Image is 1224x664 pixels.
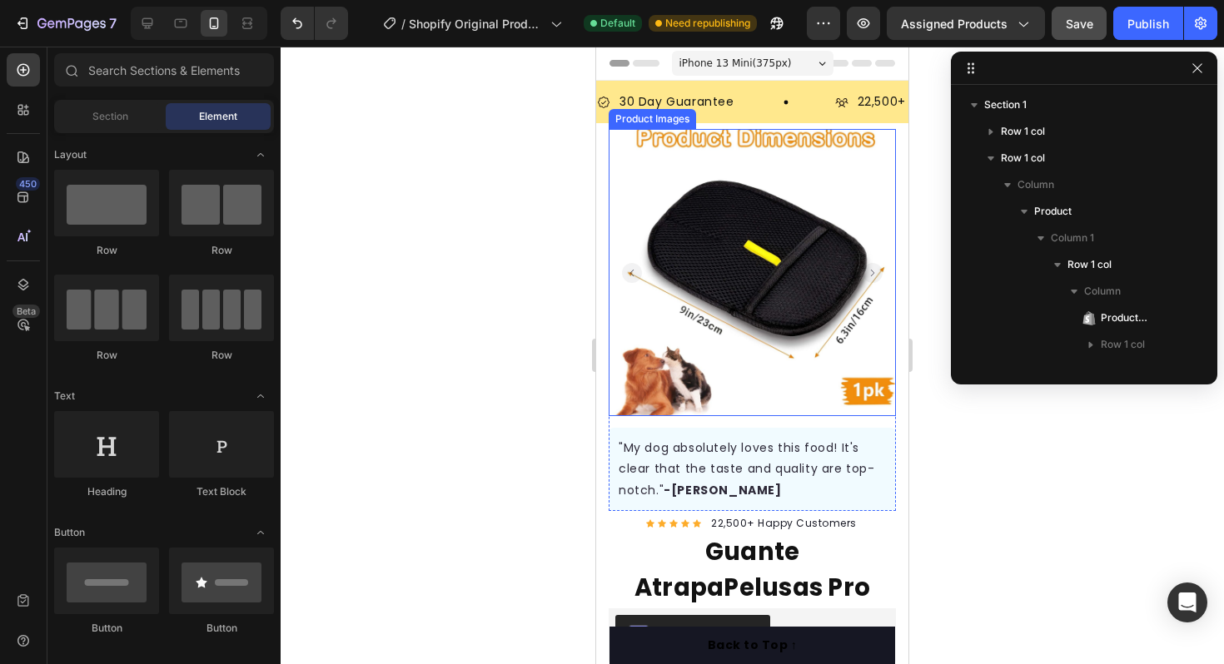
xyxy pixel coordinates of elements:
strong: -[PERSON_NAME] [67,435,185,452]
div: Row [169,348,274,363]
span: Row 1 col [1101,363,1145,379]
span: Toggle open [247,141,274,168]
div: Row [54,348,159,363]
span: Toggle open [247,383,274,409]
div: Button [54,621,159,636]
button: Save [1052,7,1107,40]
div: Beta [12,305,40,318]
div: Text Block [169,484,274,499]
img: KachingBundles.png [32,578,52,598]
span: Row 1 col [1001,123,1045,140]
h1: Guante AtrapaPelusas Pro [12,486,300,562]
span: Default [600,16,635,31]
p: "My dog absolutely loves this food! It's clear that the taste and quality are top-notch." [22,391,290,454]
p: 22,500+ Happy Customers [115,469,261,484]
div: Row [169,243,274,258]
div: Row [54,243,159,258]
input: Search Sections & Elements [54,53,274,87]
button: Publish [1113,7,1183,40]
button: Back to Top ↑ [13,580,299,617]
div: Heading [54,484,159,499]
div: Undo/Redo [281,7,348,40]
span: / [401,15,406,32]
span: Column [1084,283,1121,300]
iframe: Design area [596,47,908,664]
div: Product Images [16,65,97,80]
span: Row 1 col [1101,336,1145,353]
span: Button [54,525,85,540]
p: 22,500+ Happy Customers [261,45,426,66]
button: Carousel Back Arrow [26,216,46,236]
div: Publish [1127,15,1169,32]
div: Kaching Bundles [66,578,161,596]
div: 450 [16,177,40,191]
span: Column 1 [1051,230,1094,246]
span: Assigned Products [901,15,1008,32]
button: 7 [7,7,124,40]
span: Element [199,109,237,124]
span: Row 1 col [1001,150,1045,166]
span: Shopify Original Product Template [409,15,544,32]
p: 7 [109,13,117,33]
span: Section [92,109,128,124]
div: Button [169,621,274,636]
span: Toggle open [247,519,274,546]
button: Assigned Products [887,7,1045,40]
button: Carousel Next Arrow [266,216,286,236]
span: Save [1066,17,1093,31]
span: Text [54,389,75,404]
div: Open Intercom Messenger [1167,582,1207,622]
span: Row 1 col [1067,256,1112,273]
span: Product Images [1101,310,1147,326]
span: Product [1034,203,1072,220]
div: Back to Top ↑ [112,590,202,607]
span: Column [1018,176,1054,193]
span: Need republishing [665,16,750,31]
span: Layout [54,147,87,162]
span: Section 1 [984,97,1027,113]
button: Kaching Bundles [19,568,174,608]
